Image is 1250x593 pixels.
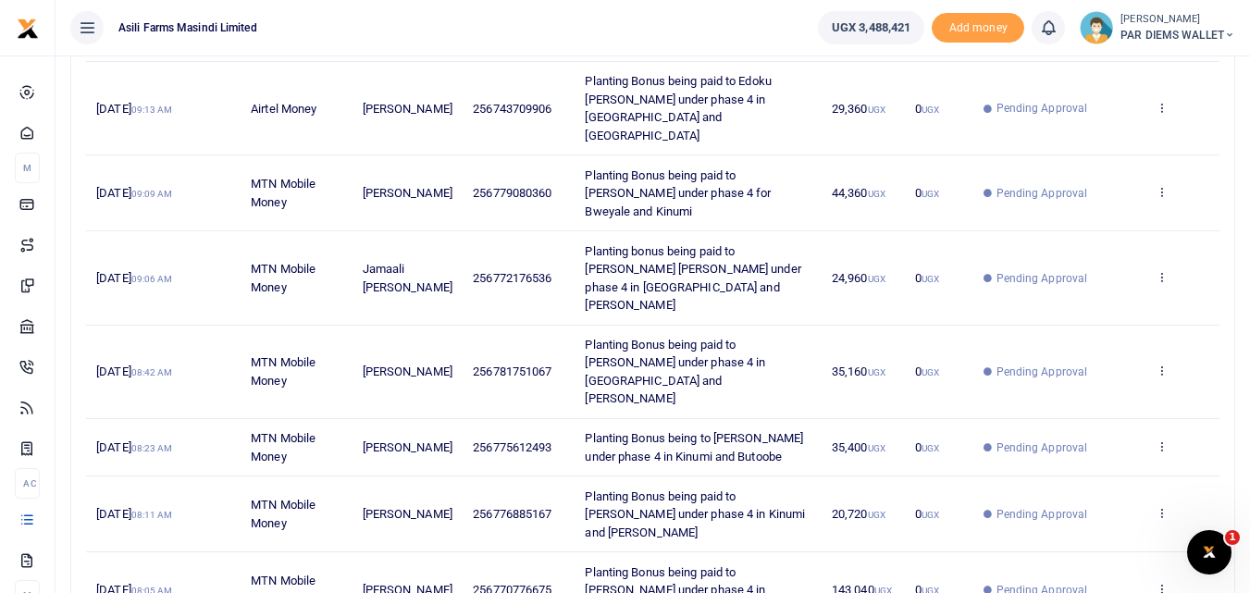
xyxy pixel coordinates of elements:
img: profile-user [1080,11,1113,44]
span: MTN Mobile Money [251,262,316,294]
span: Planting Bonus being paid to [PERSON_NAME] under phase 4 for Bweyale and Kinumi [585,168,771,218]
small: 08:23 AM [131,443,173,453]
span: 0 [915,102,939,116]
span: Planting Bonus being to [PERSON_NAME] under phase 4 in Kinumi and Butoobe [585,431,803,463]
small: 08:11 AM [131,510,173,520]
a: logo-small logo-large logo-large [17,20,39,34]
span: [PERSON_NAME] [363,507,452,521]
span: MTN Mobile Money [251,498,316,530]
span: PAR DIEMS WALLET [1120,27,1235,43]
small: UGX [922,105,939,115]
iframe: Intercom live chat [1187,530,1231,574]
span: [DATE] [96,271,172,285]
li: Toup your wallet [932,13,1024,43]
span: 256772176536 [473,271,551,285]
span: Jamaali [PERSON_NAME] [363,262,452,294]
small: UGX [868,367,885,377]
span: MTN Mobile Money [251,177,316,209]
span: [DATE] [96,102,172,116]
span: 44,360 [832,186,885,200]
span: 29,360 [832,102,885,116]
span: MTN Mobile Money [251,355,316,388]
small: 09:13 AM [131,105,173,115]
span: 256781751067 [473,364,551,378]
small: [PERSON_NAME] [1120,12,1235,28]
span: 256743709906 [473,102,551,116]
a: UGX 3,488,421 [818,11,924,44]
span: UGX 3,488,421 [832,19,910,37]
small: UGX [868,189,885,199]
small: UGX [922,443,939,453]
span: Planting Bonus being paid to Edoku [PERSON_NAME] under phase 4 in [GEOGRAPHIC_DATA] and [GEOGRAPH... [585,74,771,142]
span: 1 [1225,530,1240,545]
small: UGX [922,189,939,199]
li: Wallet ballance [811,11,932,44]
span: Pending Approval [996,100,1088,117]
small: 08:42 AM [131,367,173,377]
small: 09:09 AM [131,189,173,199]
small: UGX [922,367,939,377]
span: [PERSON_NAME] [363,186,452,200]
span: Airtel Money [251,102,316,116]
a: profile-user [PERSON_NAME] PAR DIEMS WALLET [1080,11,1235,44]
span: Pending Approval [996,506,1088,523]
span: 24,960 [832,271,885,285]
span: 256779080360 [473,186,551,200]
span: 0 [915,507,939,521]
span: 0 [915,440,939,454]
span: 35,400 [832,440,885,454]
a: Add money [932,19,1024,33]
span: Planting bonus being paid to [PERSON_NAME] [PERSON_NAME] under phase 4 in [GEOGRAPHIC_DATA] and [... [585,244,800,313]
span: [DATE] [96,440,172,454]
img: logo-small [17,18,39,40]
span: [PERSON_NAME] [363,364,452,378]
span: Planting Bonus being paid to [PERSON_NAME] under phase 4 in [GEOGRAPHIC_DATA] and [PERSON_NAME] [585,338,765,406]
span: 0 [915,364,939,378]
small: UGX [868,274,885,284]
span: Pending Approval [996,364,1088,380]
span: Add money [932,13,1024,43]
small: UGX [868,105,885,115]
span: [PERSON_NAME] [363,440,452,454]
small: UGX [922,510,939,520]
span: 0 [915,271,939,285]
span: Planting Bonus being paid to [PERSON_NAME] under phase 4 in Kinumi and [PERSON_NAME] [585,489,805,539]
span: Pending Approval [996,439,1088,456]
li: Ac [15,468,40,499]
span: Pending Approval [996,270,1088,287]
span: MTN Mobile Money [251,431,316,463]
span: 256775612493 [473,440,551,454]
span: Asili Farms Masindi Limited [111,19,265,36]
span: [DATE] [96,364,172,378]
small: UGX [922,274,939,284]
span: [DATE] [96,186,172,200]
small: UGX [868,510,885,520]
small: 09:06 AM [131,274,173,284]
span: 20,720 [832,507,885,521]
span: 35,160 [832,364,885,378]
span: [PERSON_NAME] [363,102,452,116]
li: M [15,153,40,183]
span: [DATE] [96,507,172,521]
span: Pending Approval [996,185,1088,202]
small: UGX [868,443,885,453]
span: 0 [915,186,939,200]
span: 256776885167 [473,507,551,521]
